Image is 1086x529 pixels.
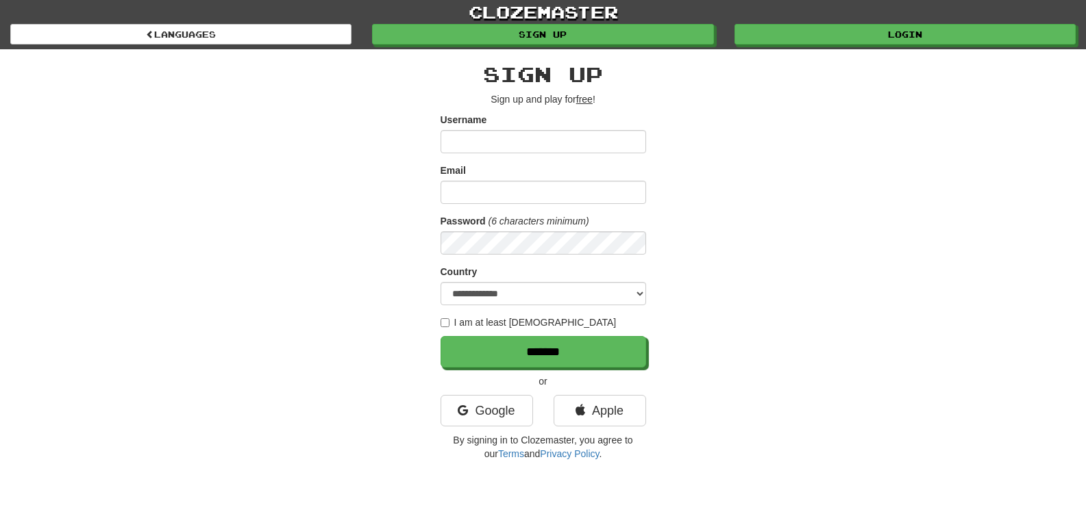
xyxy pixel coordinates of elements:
[441,318,449,327] input: I am at least [DEMOGRAPHIC_DATA]
[441,315,617,329] label: I am at least [DEMOGRAPHIC_DATA]
[372,24,713,44] a: Sign up
[576,94,593,105] u: free
[441,164,466,177] label: Email
[554,395,646,426] a: Apple
[489,216,589,227] em: (6 characters minimum)
[441,113,487,127] label: Username
[441,395,533,426] a: Google
[441,214,486,228] label: Password
[540,448,599,459] a: Privacy Policy
[735,24,1076,44] a: Login
[498,448,524,459] a: Terms
[441,92,646,106] p: Sign up and play for !
[10,24,351,44] a: Languages
[441,63,646,86] h2: Sign up
[441,433,646,461] p: By signing in to Clozemaster, you agree to our and .
[441,265,478,279] label: Country
[441,374,646,388] p: or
